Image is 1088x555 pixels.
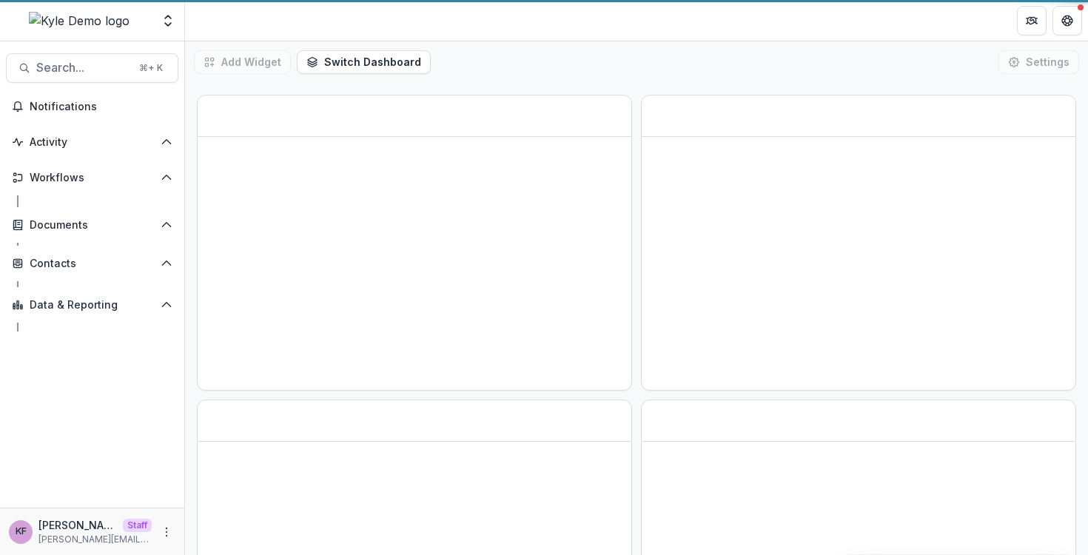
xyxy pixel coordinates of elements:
[29,12,130,30] img: Kyle Demo logo
[6,293,178,317] button: Open Data & Reporting
[38,533,152,546] p: [PERSON_NAME][EMAIL_ADDRESS][DOMAIN_NAME]
[158,6,178,36] button: Open entity switcher
[194,50,291,74] button: Add Widget
[6,252,178,275] button: Open Contacts
[6,130,178,154] button: Open Activity
[30,172,155,184] span: Workflows
[136,60,166,76] div: ⌘ + K
[30,219,155,232] span: Documents
[191,10,254,31] nav: breadcrumb
[1017,6,1047,36] button: Partners
[6,166,178,189] button: Open Workflows
[6,95,178,118] button: Notifications
[30,136,155,149] span: Activity
[998,50,1079,74] button: Settings
[297,50,431,74] button: Switch Dashboard
[30,299,155,312] span: Data & Reporting
[6,213,178,237] button: Open Documents
[38,517,117,533] p: [PERSON_NAME]
[6,53,178,83] button: Search...
[16,527,27,536] div: Kyle Ford
[30,101,172,113] span: Notifications
[1052,6,1082,36] button: Get Help
[36,61,130,75] span: Search...
[158,523,175,541] button: More
[123,519,152,532] p: Staff
[30,258,155,270] span: Contacts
